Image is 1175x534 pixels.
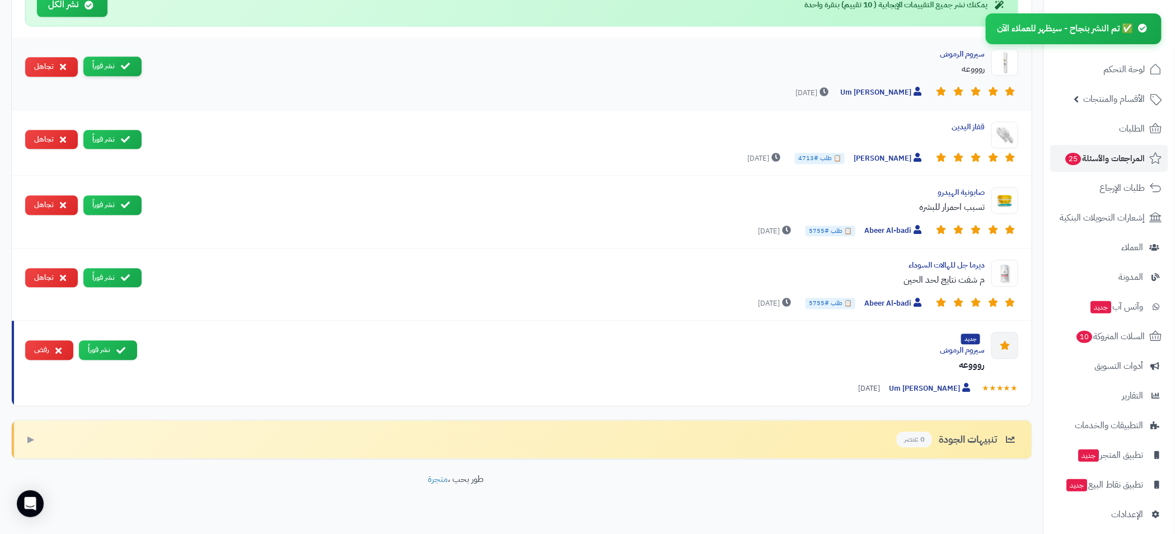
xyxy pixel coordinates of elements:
span: 📋 طلب #5755 [806,226,855,237]
button: نشر فوراً [83,57,142,76]
span: [DATE] [758,298,794,309]
img: Product [991,260,1018,287]
div: تنبيهات الجودة [897,432,1018,448]
span: التقارير [1122,388,1144,404]
span: Um [PERSON_NAME] [840,87,924,99]
a: الإعدادات [1051,501,1168,528]
span: Abeer Al-badi [864,225,924,237]
div: ★★★★★ [982,383,1018,394]
span: طلبات الإرجاع [1100,180,1145,196]
a: متجرة [428,472,448,486]
span: [DATE] [795,87,831,99]
span: [PERSON_NAME] [854,153,924,165]
span: أدوات التسويق [1095,358,1144,374]
span: [DATE] [758,226,794,237]
span: الطلبات [1120,121,1145,137]
a: الطلبات [1051,115,1168,142]
img: Product [991,49,1018,76]
span: 0 عنصر [897,432,932,448]
div: روووعه [146,358,985,372]
button: تجاهل [25,57,78,77]
a: السلات المتروكة10 [1051,323,1168,350]
span: وآتس آب [1090,299,1144,315]
a: تطبيق المتجرجديد [1051,442,1168,469]
a: العملاء [1051,234,1168,261]
a: وآتس آبجديد [1051,293,1168,320]
span: إشعارات التحويلات البنكية [1060,210,1145,226]
button: نشر فوراً [83,268,142,288]
div: سيروم الرموش [146,345,985,356]
a: المدونة [1051,264,1168,291]
span: المدونة [1119,269,1144,285]
div: Open Intercom Messenger [17,490,44,517]
span: [DATE] [858,383,880,394]
span: Abeer Al-badi [864,298,924,310]
span: جديد [1067,479,1088,491]
span: Um [PERSON_NAME] [889,383,973,395]
button: تجاهل [25,268,78,288]
a: تطبيق نقاط البيعجديد [1051,471,1168,498]
button: تجاهل [25,195,78,215]
span: ✅ تم النشر بنجاح - سيظهر للعملاء الآن [997,22,1134,35]
button: نشر فوراً [83,195,142,215]
span: جديد [961,334,980,344]
a: إشعارات التحويلات البنكية [1051,204,1168,231]
button: تجاهل [25,130,78,149]
span: العملاء [1122,240,1144,255]
span: الإعدادات [1112,507,1144,522]
div: سيروم الرموش [151,49,985,60]
span: ▶ [27,433,34,446]
span: جديد [1091,301,1112,313]
div: ديرما جل للهالات السوداء [151,260,985,271]
img: Product [991,187,1018,214]
a: أدوات التسويق [1051,353,1168,380]
div: قفاز اليدين [151,121,985,133]
button: نشر فوراً [79,340,137,360]
div: روووعه [151,62,985,76]
span: الأقسام والمنتجات [1084,91,1145,107]
span: السلات المتروكة [1076,329,1145,344]
a: لوحة التحكم [1051,56,1168,83]
img: Product [991,121,1018,148]
span: تطبيق المتجر [1078,447,1144,463]
span: جديد [1079,449,1099,462]
span: التطبيقات والخدمات [1075,418,1144,433]
div: م شفت نتايج لحد الحين [151,273,985,287]
a: التقارير [1051,382,1168,409]
div: صابونية الهيدرو [151,187,985,198]
span: [DATE] [747,153,783,164]
span: 25 [1065,152,1082,166]
span: لوحة التحكم [1104,62,1145,77]
button: نشر فوراً [83,130,142,149]
div: تسبب احمرار للبشره [151,200,985,214]
span: 📋 طلب #4713 [795,153,845,164]
span: 📋 طلب #5755 [806,298,855,309]
button: رفض [25,340,73,360]
span: 10 [1076,330,1093,344]
a: طلبات الإرجاع [1051,175,1168,202]
span: المراجعات والأسئلة [1065,151,1145,166]
span: تطبيق نقاط البيع [1066,477,1144,493]
a: التطبيقات والخدمات [1051,412,1168,439]
a: المراجعات والأسئلة25 [1051,145,1168,172]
